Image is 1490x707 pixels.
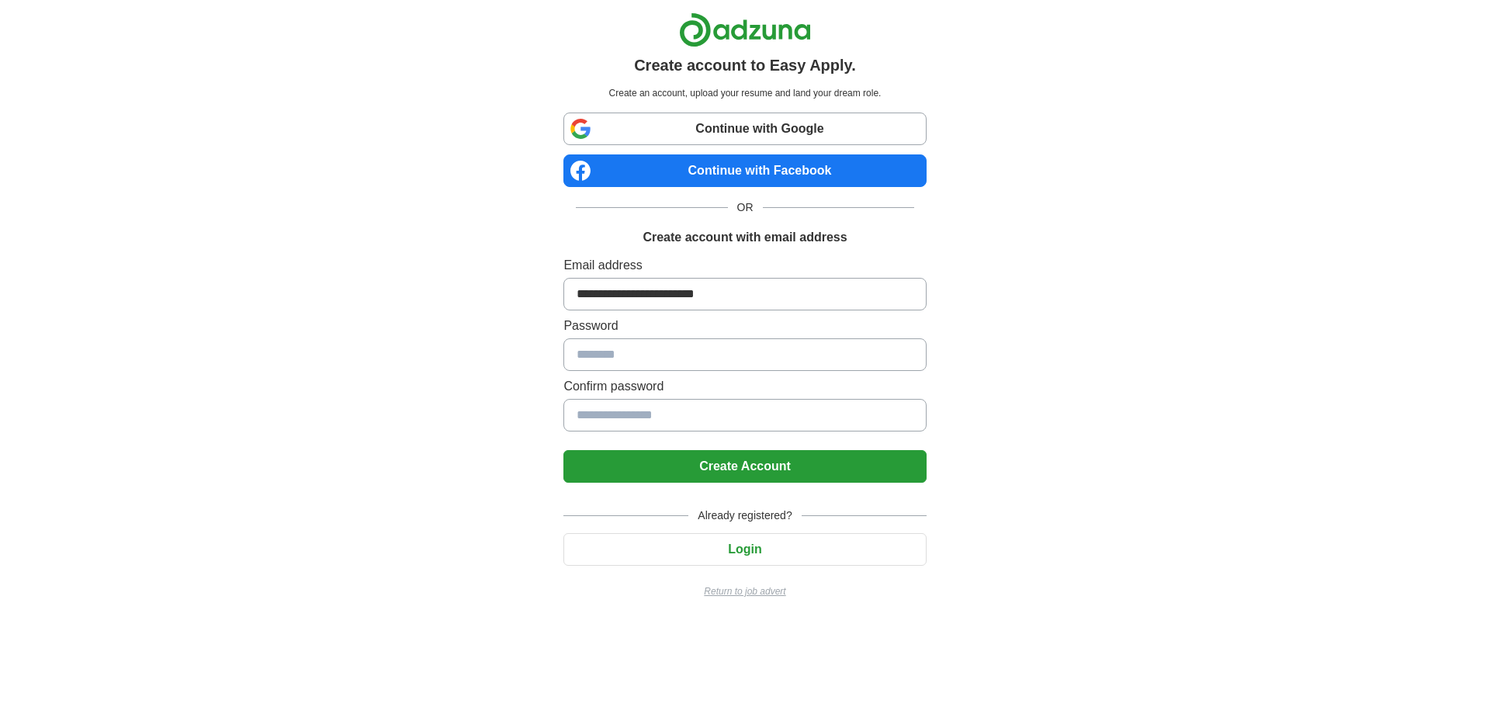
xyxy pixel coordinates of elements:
[728,199,763,216] span: OR
[643,228,847,247] h1: Create account with email address
[563,533,926,566] button: Login
[563,542,926,556] a: Login
[563,256,926,275] label: Email address
[567,86,923,100] p: Create an account, upload your resume and land your dream role.
[563,113,926,145] a: Continue with Google
[563,154,926,187] a: Continue with Facebook
[679,12,811,47] img: Adzuna logo
[563,450,926,483] button: Create Account
[563,584,926,598] a: Return to job advert
[563,317,926,335] label: Password
[563,377,926,396] label: Confirm password
[688,508,801,524] span: Already registered?
[634,54,856,77] h1: Create account to Easy Apply.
